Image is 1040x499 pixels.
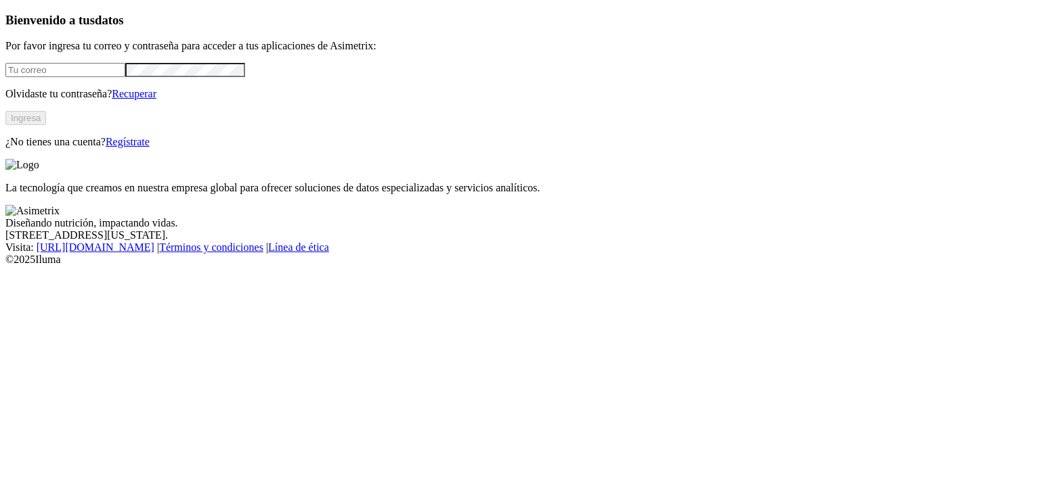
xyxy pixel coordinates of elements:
[5,159,39,171] img: Logo
[5,229,1035,241] div: [STREET_ADDRESS][US_STATE].
[5,111,46,125] button: Ingresa
[95,13,124,27] span: datos
[5,205,60,217] img: Asimetrix
[5,136,1035,148] p: ¿No tienes una cuenta?
[5,63,125,77] input: Tu correo
[106,136,150,147] a: Regístrate
[5,13,1035,28] h3: Bienvenido a tus
[5,88,1035,100] p: Olvidaste tu contraseña?
[159,241,263,253] a: Términos y condiciones
[5,40,1035,52] p: Por favor ingresa tu correo y contraseña para acceder a tus aplicaciones de Asimetrix:
[5,217,1035,229] div: Diseñando nutrición, impactando vidas.
[268,241,329,253] a: Línea de ética
[112,88,156,99] a: Recuperar
[5,241,1035,254] div: Visita : | |
[5,254,1035,266] div: © 2025 Iluma
[5,182,1035,194] p: La tecnología que creamos en nuestra empresa global para ofrecer soluciones de datos especializad...
[37,241,154,253] a: [URL][DOMAIN_NAME]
